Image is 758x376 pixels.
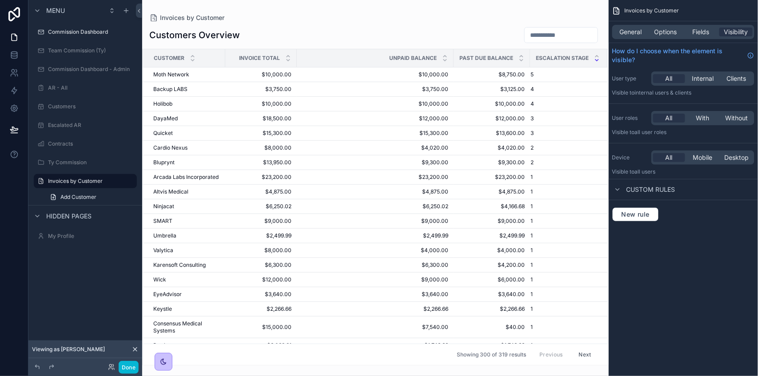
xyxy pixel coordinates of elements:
[654,28,677,36] span: Options
[48,122,135,129] label: Escalated AR
[44,190,137,204] a: Add Customer
[154,55,184,62] span: Customer
[725,153,749,162] span: Desktop
[612,115,648,122] label: User roles
[34,25,137,39] a: Commission Dashboard
[626,185,675,194] span: Custom rules
[625,7,679,14] span: Invoices by Customer
[34,137,137,151] a: Contracts
[239,55,280,62] span: Invoice Total
[34,99,137,114] a: Customers
[536,55,589,62] span: Escalation Stage
[34,118,137,132] a: Escalated AR
[635,89,692,96] span: Internal users & clients
[34,44,137,58] a: Team Commission (Ty)
[635,168,656,175] span: all users
[666,74,673,83] span: All
[119,361,139,374] button: Done
[48,233,135,240] label: My Profile
[34,155,137,170] a: Ty Commission
[666,114,673,123] span: All
[612,168,754,175] p: Visible to
[612,89,754,96] p: Visible to
[46,6,65,15] span: Menu
[48,28,135,36] label: Commission Dashboard
[612,47,744,64] span: How do I choose when the element is visible?
[48,103,135,110] label: Customers
[48,47,135,54] label: Team Commission (Ty)
[34,62,137,76] a: Commission Dashboard - Admin
[696,114,710,123] span: With
[620,28,642,36] span: General
[48,66,135,73] label: Commission Dashboard - Admin
[692,74,714,83] span: Internal
[612,207,659,222] button: New rule
[727,74,746,83] span: Clients
[612,47,754,64] a: How do I choose when the element is visible?
[612,154,648,161] label: Device
[457,351,526,358] span: Showing 300 of 319 results
[48,84,135,91] label: AR - All
[48,140,135,147] label: Contracts
[618,210,653,218] span: New rule
[34,81,137,95] a: AR - All
[48,159,135,166] label: Ty Commission
[726,114,748,123] span: Without
[612,75,648,82] label: User type
[32,346,105,353] span: Viewing as [PERSON_NAME]
[60,194,96,201] span: Add Customer
[573,348,598,361] button: Next
[459,55,513,62] span: Past Due Balance
[34,229,137,243] a: My Profile
[34,174,137,188] a: Invoices by Customer
[46,212,92,221] span: Hidden pages
[389,55,437,62] span: Unpaid Balance
[612,129,754,136] p: Visible to
[693,28,710,36] span: Fields
[724,28,748,36] span: Visibility
[635,129,667,135] span: All user roles
[693,153,713,162] span: Mobile
[666,153,673,162] span: All
[48,178,132,185] label: Invoices by Customer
